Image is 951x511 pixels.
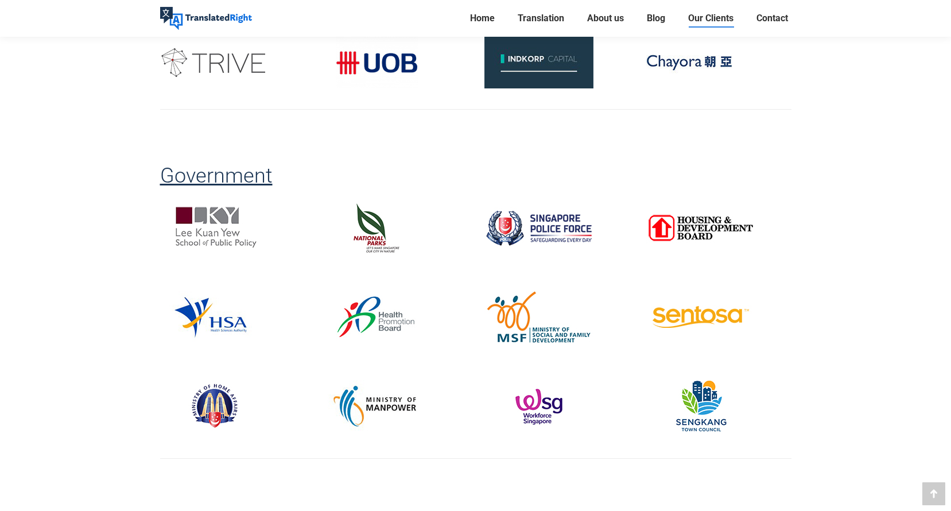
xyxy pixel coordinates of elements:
img: WSG [484,380,593,432]
img: nparks [322,202,431,254]
img: Chayora_logo [646,37,732,88]
a: Blog [643,10,669,26]
img: MOM [322,380,431,432]
a: About us [584,10,627,26]
img: HDB [646,202,755,254]
a: Our Clients [685,10,737,26]
span: Translation [518,13,564,24]
img: SKTC logo [646,380,755,432]
span: Our Clients [688,13,733,24]
img: Indkorp [484,37,593,88]
img: MHA [160,380,269,432]
span: Contact [756,13,788,24]
img: UOB-Logo-768x483 [322,37,431,88]
img: hpb-logo [322,291,431,343]
img: MSF [484,291,593,343]
img: LKY [160,202,269,254]
span: About us [587,13,624,24]
a: Translation [514,10,568,26]
img: Sentosa logo [646,291,755,343]
img: HSA [160,291,269,343]
span: Blog [647,13,665,24]
a: Contact [753,10,791,26]
img: spf [484,202,593,254]
span: Home [470,13,495,24]
a: Home [467,10,498,26]
img: Translated Right [160,7,252,30]
img: TRIVE+Logo+(Grey)+28Oct [160,37,269,88]
h3: Government [160,164,791,188]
